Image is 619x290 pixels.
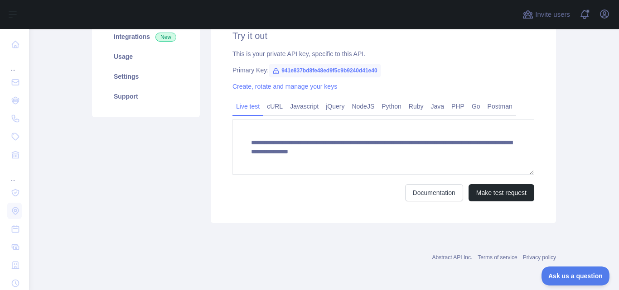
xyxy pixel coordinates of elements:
[322,99,348,114] a: jQuery
[155,33,176,42] span: New
[378,99,405,114] a: Python
[7,165,22,183] div: ...
[263,99,286,114] a: cURL
[521,7,572,22] button: Invite users
[103,27,189,47] a: Integrations New
[348,99,378,114] a: NodeJS
[269,64,381,77] span: 941e837bd8fe48ed9f5c9b9240d41e40
[427,99,448,114] a: Java
[469,184,534,201] button: Make test request
[232,83,337,90] a: Create, rotate and manage your keys
[232,49,534,58] div: This is your private API key, specific to this API.
[542,266,610,285] iframe: Toggle Customer Support
[232,66,534,75] div: Primary Key:
[432,254,473,261] a: Abstract API Inc.
[448,99,468,114] a: PHP
[103,86,189,106] a: Support
[535,10,570,20] span: Invite users
[405,184,463,201] a: Documentation
[405,99,427,114] a: Ruby
[103,67,189,86] a: Settings
[468,99,484,114] a: Go
[232,99,263,114] a: Live test
[286,99,322,114] a: Javascript
[478,254,517,261] a: Terms of service
[7,54,22,72] div: ...
[523,254,556,261] a: Privacy policy
[232,29,534,42] h2: Try it out
[484,99,516,114] a: Postman
[103,47,189,67] a: Usage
